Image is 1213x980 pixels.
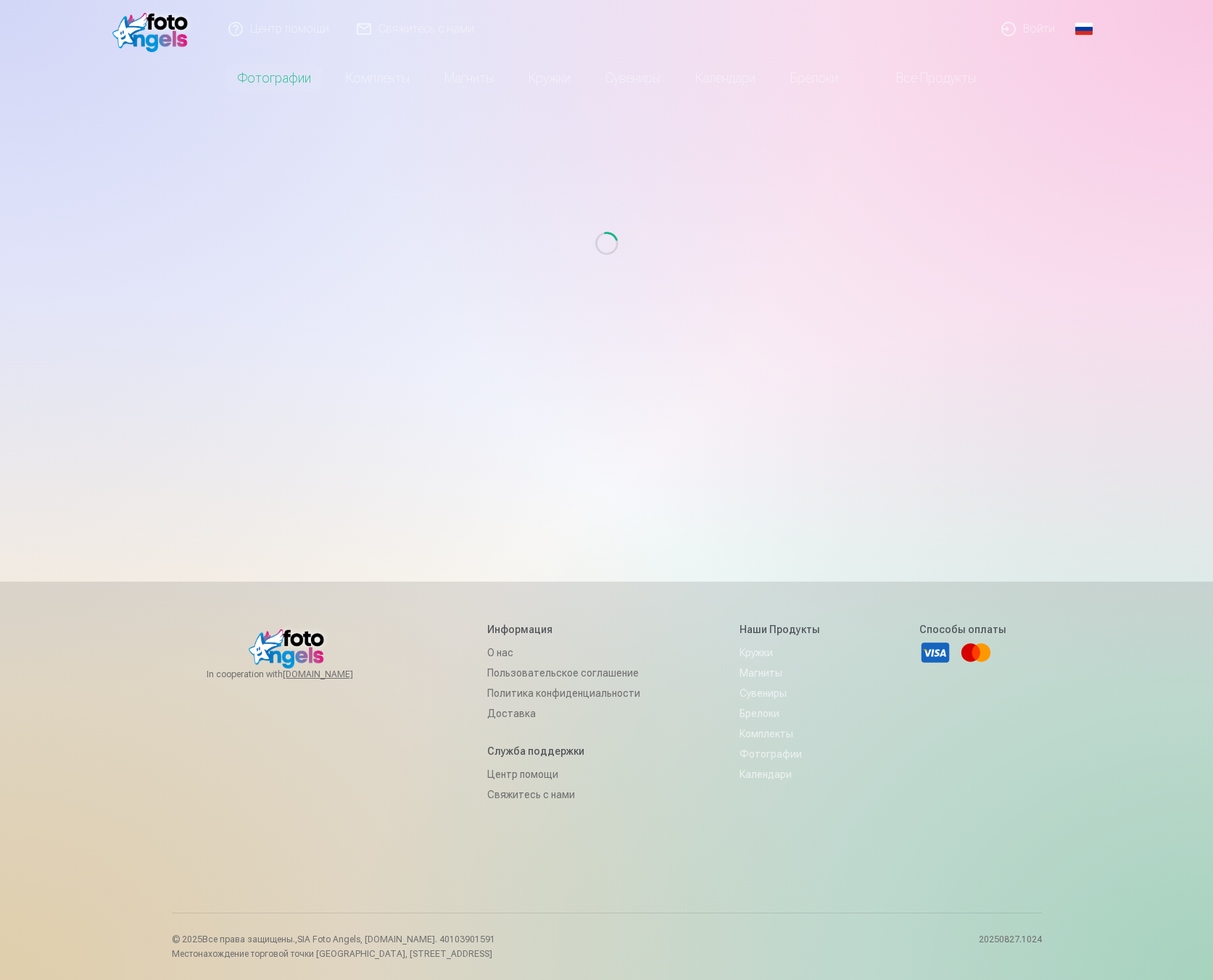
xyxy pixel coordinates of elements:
a: Кружки [740,642,820,663]
a: Сувениры [588,58,678,99]
a: Mastercard [960,637,992,669]
a: О нас [487,642,640,663]
a: Центр помощи [487,764,640,784]
a: Календари [740,764,820,784]
a: Сувениры [740,683,820,703]
a: Брелоки [773,58,856,99]
span: In cooperation with [207,669,388,680]
a: Кружки [511,58,588,99]
a: Свяжитесь с нами [487,784,640,805]
h5: Наши продукты [740,622,820,637]
a: Магниты [740,663,820,683]
p: © 2025 Все права защищены. , [172,934,495,945]
a: Политика конфиденциальности [487,683,640,703]
a: [DOMAIN_NAME] [283,669,388,680]
a: Доставка [487,703,640,724]
a: Все продукты [856,58,993,99]
a: Магниты [427,58,511,99]
a: Комплекты [740,724,820,744]
h5: Служба поддержки [487,744,640,758]
a: Календари [678,58,773,99]
a: Комплекты [328,58,427,99]
p: 20250827.1024 [979,934,1042,960]
img: /fa4 [112,6,196,52]
a: Visa [919,637,951,669]
h5: Способы оплаты [919,622,1006,637]
a: Брелоки [740,703,820,724]
h5: Информация [487,622,640,637]
a: Фотографии [740,744,820,764]
span: SIA Foto Angels, [DOMAIN_NAME]. 40103901591 [297,934,495,945]
a: Фотографии [220,58,328,99]
a: Пользовательское соглашение [487,663,640,683]
p: Местонахождение торговой точки [GEOGRAPHIC_DATA], [STREET_ADDRESS] [172,948,495,960]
